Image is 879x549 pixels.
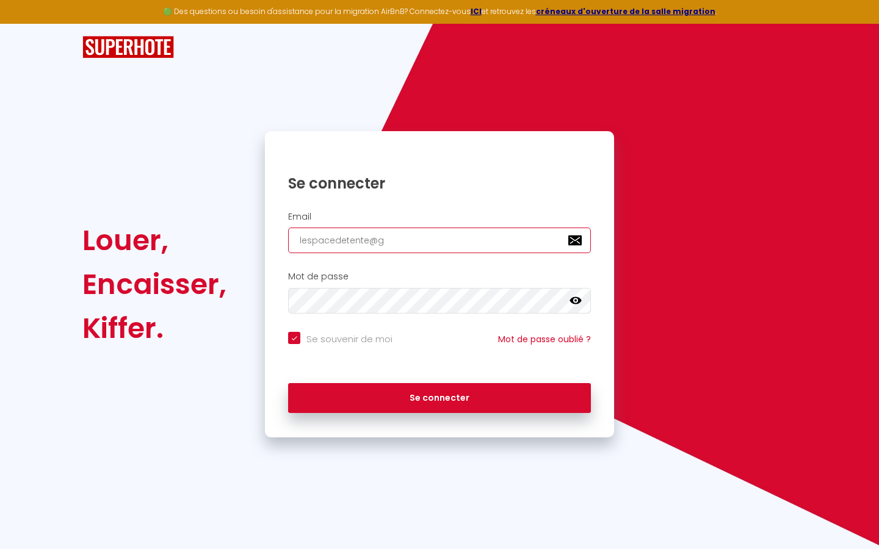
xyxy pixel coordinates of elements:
[82,36,174,59] img: SuperHote logo
[288,271,591,282] h2: Mot de passe
[288,212,591,222] h2: Email
[288,228,591,253] input: Ton Email
[10,5,46,41] button: Ouvrir le widget de chat LiveChat
[288,174,591,193] h1: Se connecter
[82,306,226,350] div: Kiffer.
[82,218,226,262] div: Louer,
[82,262,226,306] div: Encaisser,
[536,6,715,16] a: créneaux d'ouverture de la salle migration
[288,383,591,414] button: Se connecter
[498,333,591,345] a: Mot de passe oublié ?
[471,6,482,16] a: ICI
